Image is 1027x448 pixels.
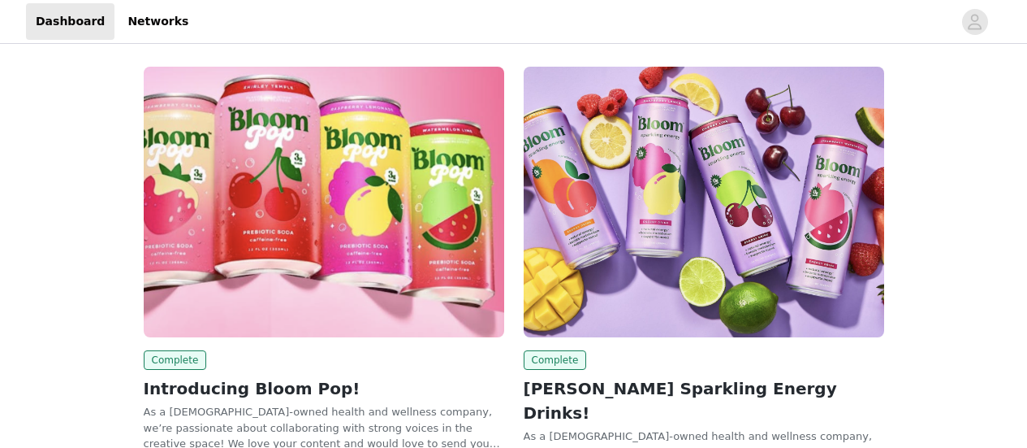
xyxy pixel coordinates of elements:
[144,350,207,370] span: Complete
[524,67,884,337] img: Bloom Nutrition
[967,9,982,35] div: avatar
[26,3,114,40] a: Dashboard
[524,376,884,425] h2: [PERSON_NAME] Sparkling Energy Drinks!
[144,67,504,337] img: Bloom Nutrition
[144,376,504,401] h2: Introducing Bloom Pop!
[524,350,587,370] span: Complete
[118,3,198,40] a: Networks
